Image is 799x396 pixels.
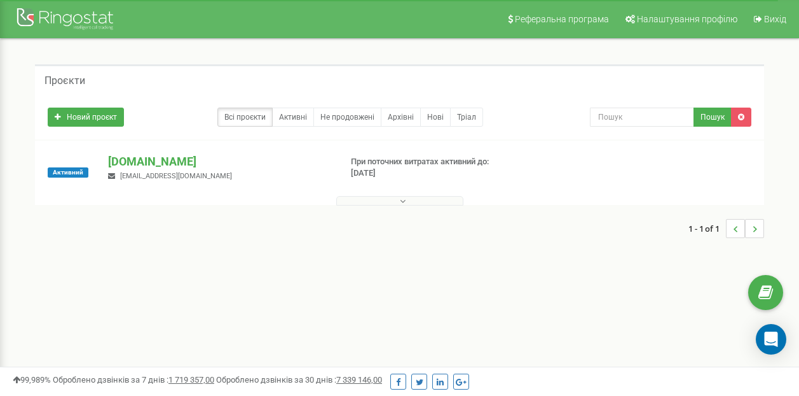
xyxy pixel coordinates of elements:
[336,375,382,385] u: 7 339 146,00
[693,108,732,127] button: Пошук
[217,108,273,127] a: Всі проєкти
[48,167,88,178] span: Активний
[44,75,85,87] h5: Проєкти
[351,156,512,180] p: При поточних витратах активний до: [DATE]
[120,172,232,180] span: [EMAIL_ADDRESS][DOMAIN_NAME]
[515,14,609,24] span: Реферальна програма
[420,108,451,127] a: Нові
[688,219,726,238] span: 1 - 1 of 1
[272,108,314,127] a: Активні
[168,375,214,385] u: 1 719 357,00
[108,153,330,170] p: [DOMAIN_NAME]
[381,108,421,127] a: Архівні
[764,14,786,24] span: Вихід
[756,324,786,355] div: Open Intercom Messenger
[216,375,382,385] span: Оброблено дзвінків за 30 днів :
[637,14,737,24] span: Налаштування профілю
[13,375,51,385] span: 99,989%
[48,108,124,127] a: Новий проєкт
[53,375,214,385] span: Оброблено дзвінків за 7 днів :
[688,206,764,251] nav: ...
[450,108,483,127] a: Тріал
[313,108,381,127] a: Не продовжені
[590,108,694,127] input: Пошук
